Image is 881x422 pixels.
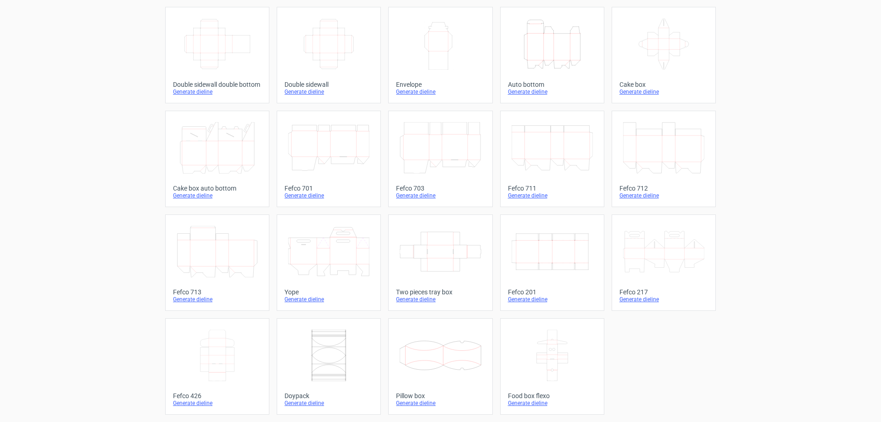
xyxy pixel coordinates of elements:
div: Generate dieline [396,399,485,407]
div: Generate dieline [173,296,262,303]
div: Generate dieline [619,296,708,303]
div: Double sidewall double bottom [173,81,262,88]
div: Doypack [284,392,373,399]
div: Auto bottom [508,81,597,88]
div: Generate dieline [396,192,485,199]
div: Generate dieline [396,296,485,303]
div: Yope [284,288,373,296]
div: Generate dieline [284,296,373,303]
div: Envelope [396,81,485,88]
div: Fefco 201 [508,288,597,296]
div: Generate dieline [396,88,485,96]
div: Generate dieline [173,88,262,96]
div: Generate dieline [173,399,262,407]
a: Cake boxGenerate dieline [612,7,716,103]
div: Generate dieline [619,192,708,199]
a: EnvelopeGenerate dieline [388,7,492,103]
a: Fefco 701Generate dieline [277,111,381,207]
div: Generate dieline [284,399,373,407]
div: Pillow box [396,392,485,399]
div: Generate dieline [508,192,597,199]
div: Fefco 426 [173,392,262,399]
div: Two pieces tray box [396,288,485,296]
div: Generate dieline [508,296,597,303]
a: Double sidewallGenerate dieline [277,7,381,103]
div: Fefco 712 [619,185,708,192]
div: Fefco 711 [508,185,597,192]
a: Fefco 713Generate dieline [165,214,269,311]
div: Fefco 217 [619,288,708,296]
div: Cake box auto bottom [173,185,262,192]
div: Food box flexo [508,392,597,399]
a: Fefco 703Generate dieline [388,111,492,207]
a: Fefco 712Generate dieline [612,111,716,207]
a: Fefco 217Generate dieline [612,214,716,311]
div: Double sidewall [284,81,373,88]
a: Fefco 201Generate dieline [500,214,604,311]
div: Generate dieline [284,88,373,96]
div: Generate dieline [173,192,262,199]
a: Auto bottomGenerate dieline [500,7,604,103]
div: Fefco 703 [396,185,485,192]
a: Fefco 711Generate dieline [500,111,604,207]
a: Two pieces tray boxGenerate dieline [388,214,492,311]
div: Fefco 713 [173,288,262,296]
a: Pillow boxGenerate dieline [388,318,492,415]
a: YopeGenerate dieline [277,214,381,311]
div: Generate dieline [508,399,597,407]
div: Generate dieline [619,88,708,96]
a: Food box flexoGenerate dieline [500,318,604,415]
a: Double sidewall double bottomGenerate dieline [165,7,269,103]
div: Cake box [619,81,708,88]
a: Fefco 426Generate dieline [165,318,269,415]
a: Cake box auto bottomGenerate dieline [165,111,269,207]
div: Generate dieline [508,88,597,96]
a: DoypackGenerate dieline [277,318,381,415]
div: Fefco 701 [284,185,373,192]
div: Generate dieline [284,192,373,199]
